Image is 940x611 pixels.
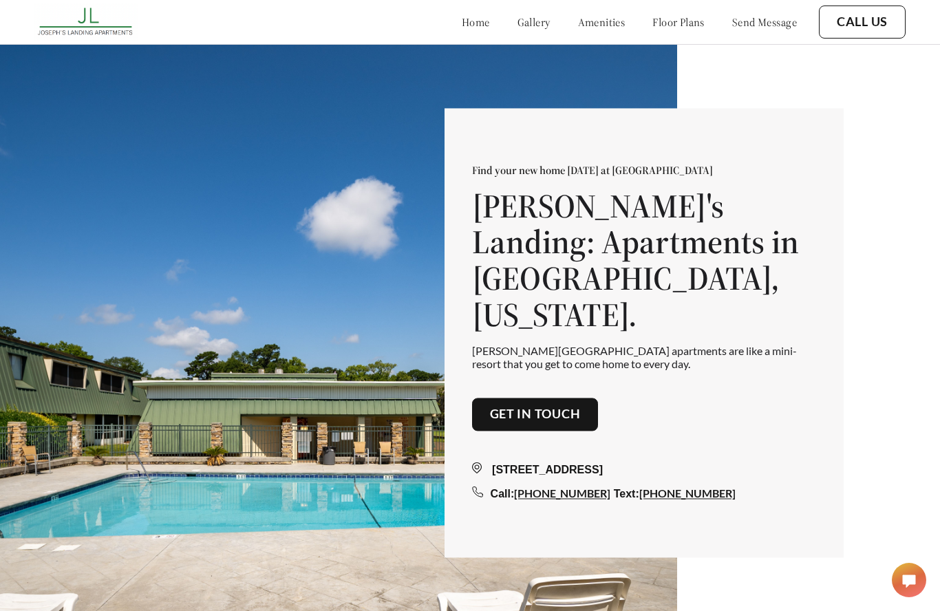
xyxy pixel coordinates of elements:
a: home [462,15,490,29]
a: send message [732,15,797,29]
a: amenities [578,15,626,29]
a: [PHONE_NUMBER] [514,486,610,500]
button: Call Us [819,6,906,39]
div: [STREET_ADDRESS] [472,462,816,478]
p: Find your new home [DATE] at [GEOGRAPHIC_DATA] [472,163,816,177]
button: Get in touch [472,398,599,431]
a: Call Us [837,14,888,30]
h1: [PERSON_NAME]'s Landing: Apartments in [GEOGRAPHIC_DATA], [US_STATE]. [472,188,816,333]
img: josephs_landing_logo.png [34,3,138,41]
a: floor plans [652,15,705,29]
a: Get in touch [490,407,581,422]
p: [PERSON_NAME][GEOGRAPHIC_DATA] apartments are like a mini-resort that you get to come home to eve... [472,344,816,370]
a: [PHONE_NUMBER] [639,486,736,500]
span: Call: [491,488,515,500]
a: gallery [517,15,551,29]
span: Text: [614,488,639,500]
